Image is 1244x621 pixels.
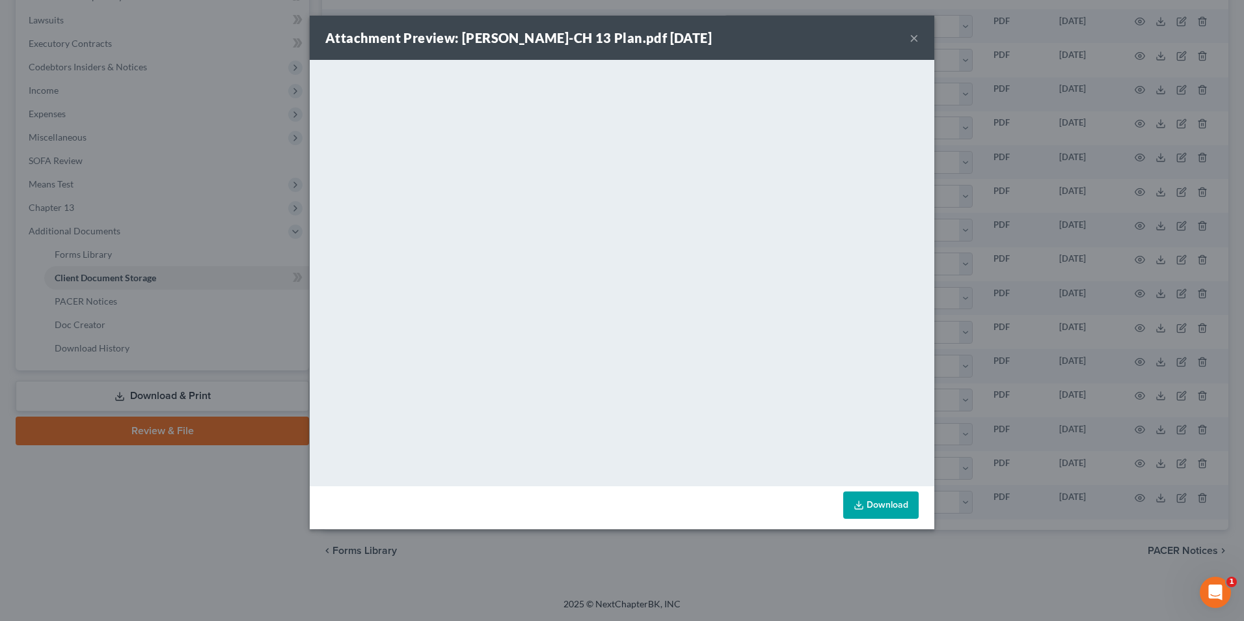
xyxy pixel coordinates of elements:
[325,30,712,46] strong: Attachment Preview: [PERSON_NAME]-CH 13 Plan.pdf [DATE]
[843,491,919,519] a: Download
[1226,577,1237,587] span: 1
[310,60,934,483] iframe: <object ng-attr-data='[URL][DOMAIN_NAME]' type='application/pdf' width='100%' height='650px'></ob...
[910,30,919,46] button: ×
[1200,577,1231,608] iframe: Intercom live chat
